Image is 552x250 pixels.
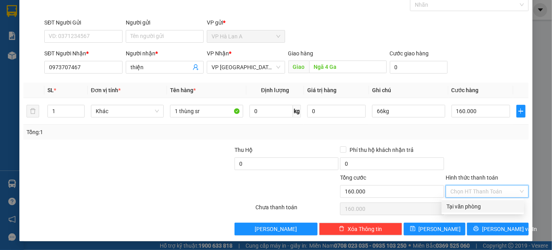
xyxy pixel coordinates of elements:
[372,105,445,117] input: Ghi Chú
[446,174,498,181] label: Hình thức thanh toán
[261,87,289,93] span: Định lượng
[255,203,340,217] div: Chưa thanh toán
[193,64,199,70] span: user-add
[473,226,479,232] span: printer
[319,223,402,235] button: deleteXóa Thông tin
[390,61,448,74] input: Cước giao hàng
[516,105,526,117] button: plus
[404,223,465,235] button: save[PERSON_NAME]
[96,105,159,117] span: Khác
[47,87,54,93] span: SL
[410,226,416,232] span: save
[170,87,196,93] span: Tên hàng
[207,50,229,57] span: VP Nhận
[339,226,344,232] span: delete
[482,225,537,233] span: [PERSON_NAME] và In
[307,87,336,93] span: Giá trị hàng
[369,83,448,98] th: Ghi chú
[390,50,429,57] label: Cước giao hàng
[91,87,121,93] span: Đơn vị tính
[126,18,204,27] div: Người gửi
[293,105,301,117] span: kg
[309,61,387,73] input: Dọc đường
[255,225,297,233] span: [PERSON_NAME]
[346,146,417,154] span: Phí thu hộ khách nhận trả
[234,147,253,153] span: Thu Hộ
[44,18,122,27] div: SĐT Người Gửi
[288,50,314,57] span: Giao hàng
[26,105,39,117] button: delete
[340,174,366,181] span: Tổng cước
[419,225,461,233] span: [PERSON_NAME]
[446,202,519,211] div: Tại văn phòng
[288,61,309,73] span: Giao
[212,30,280,42] span: VP Hà Lan A
[517,108,526,114] span: plus
[170,105,243,117] input: VD: Bàn, Ghế
[348,225,382,233] span: Xóa Thông tin
[234,223,318,235] button: [PERSON_NAME]
[212,61,280,73] span: VP Bình Hòa
[307,105,366,117] input: 0
[126,49,204,58] div: Người nhận
[26,128,214,136] div: Tổng: 1
[207,18,285,27] div: VP gửi
[44,49,122,58] div: SĐT Người Nhận
[467,223,529,235] button: printer[PERSON_NAME] và In
[452,87,479,93] span: Cước hàng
